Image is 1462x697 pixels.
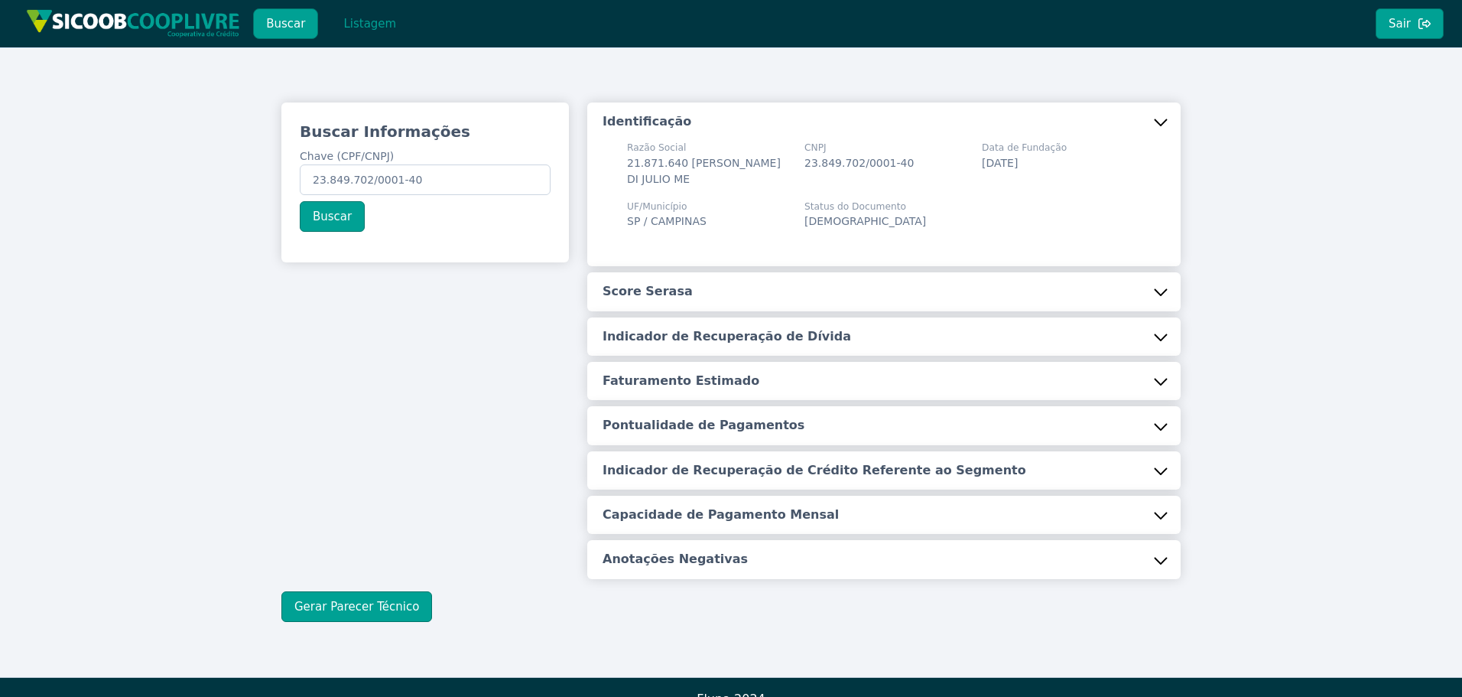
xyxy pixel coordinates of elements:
[603,506,839,523] h5: Capacidade de Pagamento Mensal
[587,362,1181,400] button: Faturamento Estimado
[804,141,914,155] span: CNPJ
[804,215,926,227] span: [DEMOGRAPHIC_DATA]
[281,591,432,622] button: Gerar Parecer Técnico
[627,215,707,227] span: SP / CAMPINAS
[627,200,707,213] span: UF/Município
[26,9,240,37] img: img/sicoob_cooplivre.png
[253,8,318,39] button: Buscar
[587,103,1181,141] button: Identificação
[982,157,1018,169] span: [DATE]
[804,200,926,213] span: Status do Documento
[603,373,759,389] h5: Faturamento Estimado
[603,551,748,568] h5: Anotações Negativas
[300,201,365,232] button: Buscar
[330,8,409,39] button: Listagem
[982,141,1067,155] span: Data de Fundação
[587,496,1181,534] button: Capacidade de Pagamento Mensal
[1376,8,1444,39] button: Sair
[603,462,1026,479] h5: Indicador de Recuperação de Crédito Referente ao Segmento
[603,113,691,130] h5: Identificação
[300,164,551,195] input: Chave (CPF/CNPJ)
[300,121,551,142] h3: Buscar Informações
[587,318,1181,356] button: Indicador de Recuperação de Dívida
[804,157,914,169] span: 23.849.702/0001-40
[603,417,804,434] h5: Pontualidade de Pagamentos
[587,451,1181,490] button: Indicador de Recuperação de Crédito Referente ao Segmento
[587,272,1181,311] button: Score Serasa
[587,540,1181,578] button: Anotações Negativas
[627,141,786,155] span: Razão Social
[300,150,394,162] span: Chave (CPF/CNPJ)
[587,406,1181,445] button: Pontualidade de Pagamentos
[627,157,781,185] span: 21.871.640 [PERSON_NAME] DI JULIO ME
[603,328,851,345] h5: Indicador de Recuperação de Dívida
[603,283,693,300] h5: Score Serasa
